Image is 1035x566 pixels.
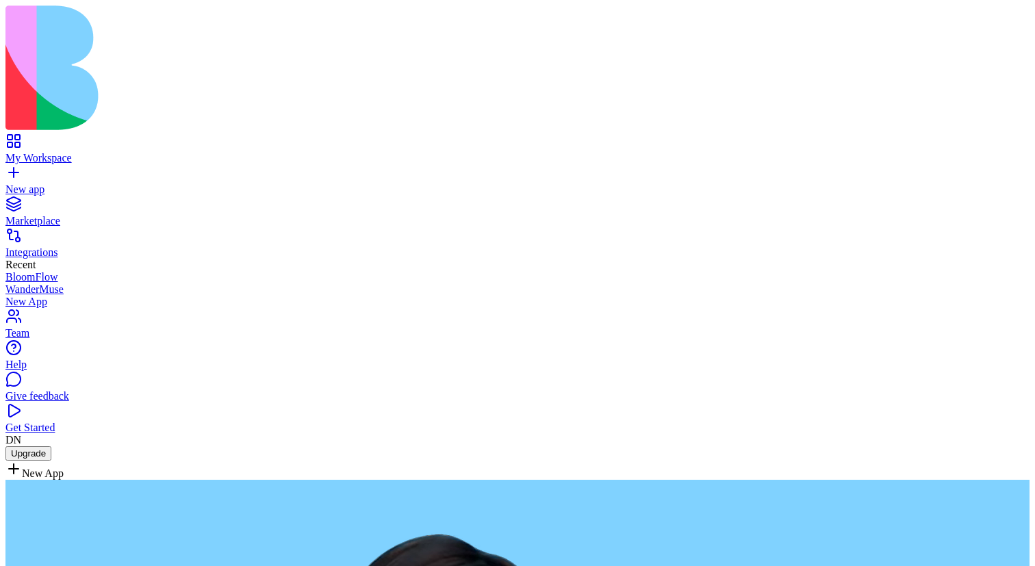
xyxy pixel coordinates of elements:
div: Marketplace [5,215,1030,227]
span: Recent [5,259,36,270]
a: New app [5,171,1030,196]
img: logo [5,5,556,130]
div: My Workspace [5,152,1030,164]
span: New App [22,467,64,479]
div: Team [5,327,1030,339]
div: Give feedback [5,390,1030,402]
a: Get Started [5,409,1030,434]
div: Help [5,359,1030,371]
span: DN [5,434,21,446]
a: BloomFlow [5,271,1030,283]
a: Upgrade [5,447,51,459]
a: WanderMuse [5,283,1030,296]
a: Marketplace [5,203,1030,227]
div: New app [5,183,1030,196]
a: Help [5,346,1030,371]
a: My Workspace [5,140,1030,164]
a: Integrations [5,234,1030,259]
a: Give feedback [5,378,1030,402]
a: Team [5,315,1030,339]
a: New App [5,296,1030,308]
div: Integrations [5,246,1030,259]
div: Get Started [5,422,1030,434]
button: Upgrade [5,446,51,461]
